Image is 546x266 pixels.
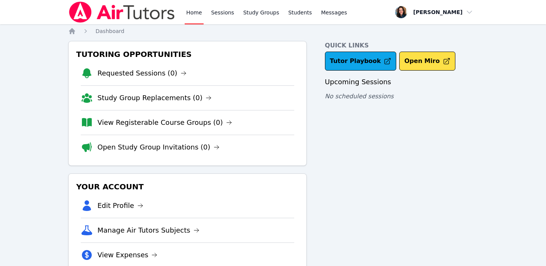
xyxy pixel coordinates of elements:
a: Manage Air Tutors Subjects [97,225,199,236]
span: Messages [321,9,347,16]
h3: Your Account [75,180,300,194]
button: Open Miro [399,52,455,71]
h3: Upcoming Sessions [325,77,478,87]
a: Edit Profile [97,200,143,211]
nav: Breadcrumb [68,27,478,35]
a: Dashboard [96,27,124,35]
a: Tutor Playbook [325,52,397,71]
img: Air Tutors [68,2,176,23]
span: Dashboard [96,28,124,34]
h4: Quick Links [325,41,478,50]
h3: Tutoring Opportunities [75,47,300,61]
a: View Expenses [97,250,157,260]
span: No scheduled sessions [325,93,394,100]
a: Open Study Group Invitations (0) [97,142,220,153]
a: Requested Sessions (0) [97,68,187,79]
a: Study Group Replacements (0) [97,93,212,103]
a: View Registerable Course Groups (0) [97,117,232,128]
